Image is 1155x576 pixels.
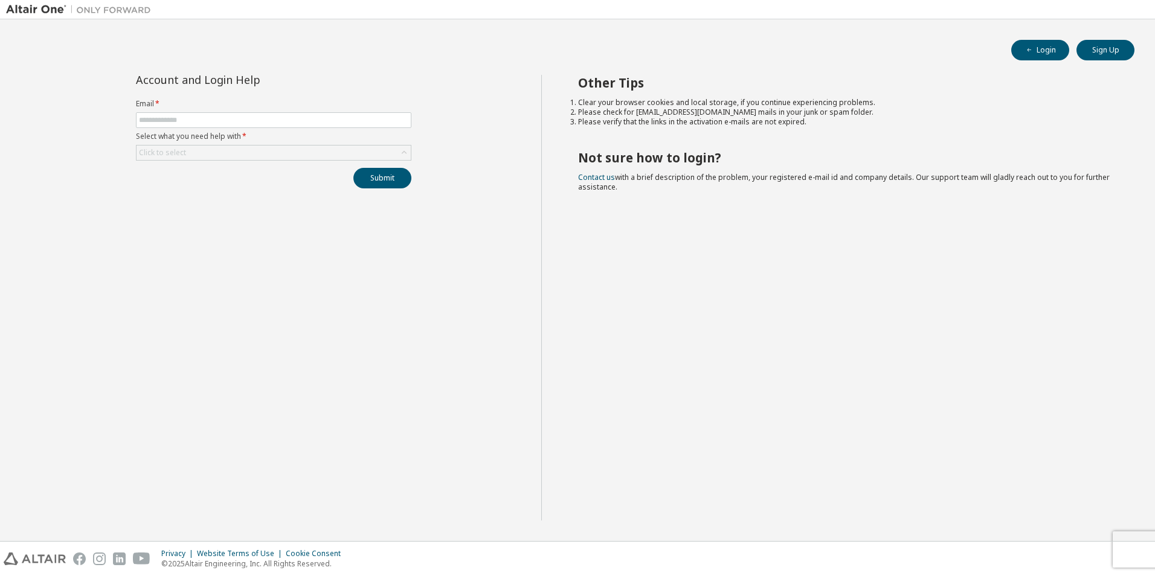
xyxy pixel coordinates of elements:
li: Please verify that the links in the activation e-mails are not expired. [578,117,1113,127]
label: Email [136,99,411,109]
div: Click to select [139,148,186,158]
div: Cookie Consent [286,549,348,558]
img: Altair One [6,4,157,16]
li: Clear your browser cookies and local storage, if you continue experiencing problems. [578,98,1113,107]
img: altair_logo.svg [4,552,66,565]
h2: Not sure how to login? [578,150,1113,165]
a: Contact us [578,172,615,182]
span: with a brief description of the problem, your registered e-mail id and company details. Our suppo... [578,172,1110,192]
div: Click to select [137,146,411,160]
label: Select what you need help with [136,132,411,141]
img: facebook.svg [73,552,86,565]
li: Please check for [EMAIL_ADDRESS][DOMAIN_NAME] mails in your junk or spam folder. [578,107,1113,117]
img: linkedin.svg [113,552,126,565]
div: Privacy [161,549,197,558]
img: instagram.svg [93,552,106,565]
button: Sign Up [1076,40,1134,60]
p: © 2025 Altair Engineering, Inc. All Rights Reserved. [161,558,348,569]
img: youtube.svg [133,552,150,565]
h2: Other Tips [578,75,1113,91]
div: Account and Login Help [136,75,356,85]
button: Login [1011,40,1069,60]
div: Website Terms of Use [197,549,286,558]
button: Submit [353,168,411,188]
